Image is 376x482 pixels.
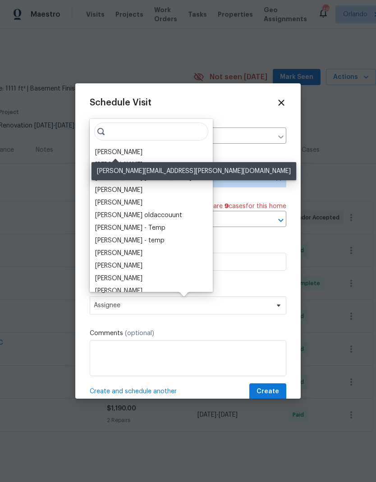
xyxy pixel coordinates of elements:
span: Assignee [94,302,271,309]
div: [PERSON_NAME] [95,286,142,296]
div: [PERSON_NAME] [95,186,142,195]
div: [PERSON_NAME] - temp [95,236,165,245]
div: [PERSON_NAME] [95,148,142,157]
label: Home [90,118,286,127]
div: [PERSON_NAME] [95,160,142,169]
span: Create and schedule another [90,387,177,396]
span: 9 [225,203,229,209]
div: [PERSON_NAME][EMAIL_ADDRESS][PERSON_NAME][DOMAIN_NAME] [92,162,296,180]
div: [PERSON_NAME] [95,261,142,270]
label: Comments [90,329,286,338]
span: (optional) [125,330,154,336]
div: [PERSON_NAME] oldaccouunt [95,211,182,220]
span: Close [276,98,286,108]
span: There are case s for this home [196,202,286,211]
div: [PERSON_NAME] [95,198,142,207]
button: Create [249,383,286,400]
div: [PERSON_NAME] [95,274,142,283]
div: [PERSON_NAME] - Temp [95,223,165,232]
button: Open [275,214,287,227]
span: Schedule Visit [90,98,151,107]
div: [PERSON_NAME] [95,249,142,258]
span: Create [257,386,279,397]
